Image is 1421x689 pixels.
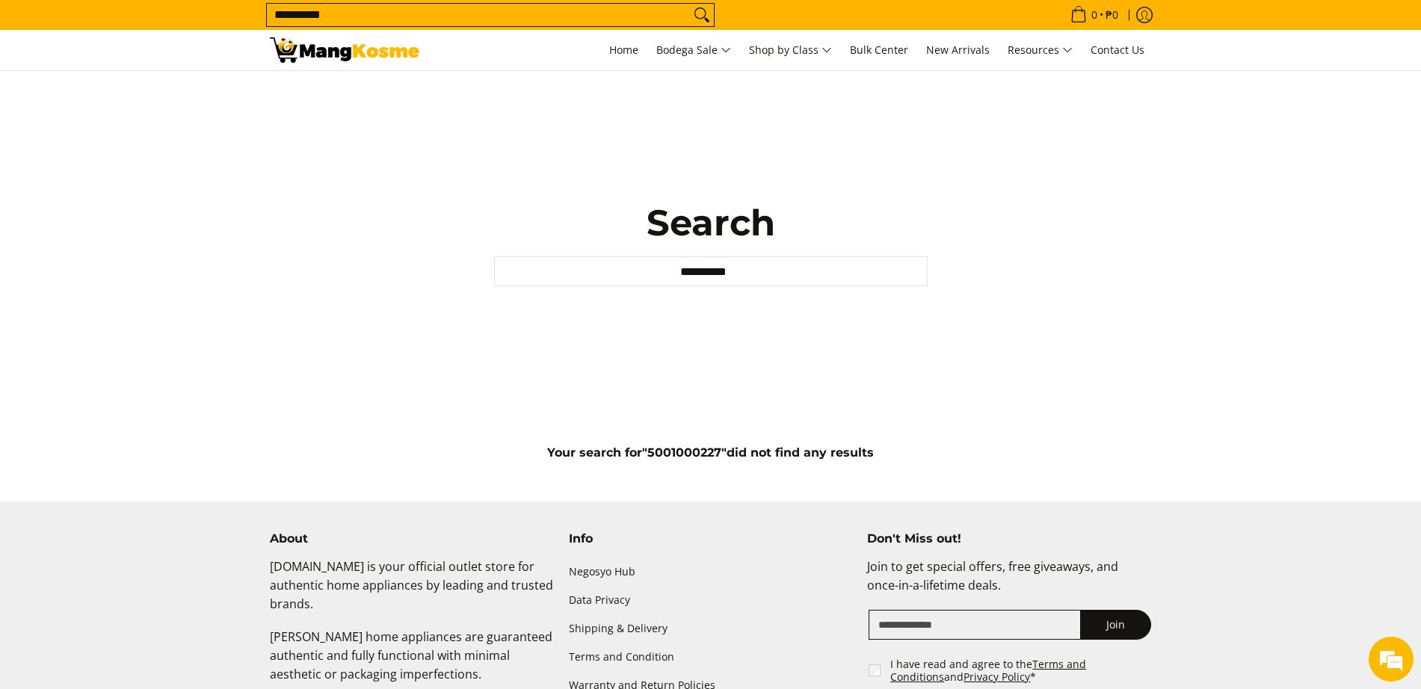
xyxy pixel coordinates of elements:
span: Contact Us [1091,43,1144,57]
a: Terms and Condition [569,643,853,671]
a: New Arrivals [919,30,997,70]
div: Chat with us now [78,84,251,103]
h1: Search [494,200,928,245]
a: Resources [1000,30,1080,70]
span: Home [609,43,638,57]
a: Shop by Class [742,30,839,70]
a: Contact Us [1083,30,1152,70]
span: Resources [1008,41,1073,60]
span: New Arrivals [926,43,990,57]
h4: Info [569,531,853,546]
div: Minimize live chat window [245,7,281,43]
nav: Main Menu [434,30,1152,70]
p: [DOMAIN_NAME] is your official outlet store for authentic home appliances by leading and trusted ... [270,557,554,628]
a: Home [602,30,646,70]
a: Bodega Sale [649,30,739,70]
p: Join to get special offers, free giveaways, and once-in-a-lifetime deals. [867,557,1151,610]
a: Negosyo Hub [569,557,853,586]
a: Shipping & Delivery [569,614,853,643]
span: 0 [1089,10,1100,20]
h4: Don't Miss out! [867,531,1151,546]
a: Bulk Center [842,30,916,70]
strong: "5001000227" [642,445,727,460]
a: Privacy Policy [964,670,1030,684]
span: We're online! [87,188,206,339]
span: Shop by Class [749,41,832,60]
button: Join [1080,610,1151,640]
span: ₱0 [1103,10,1121,20]
a: Data Privacy [569,586,853,614]
span: Bodega Sale [656,41,731,60]
span: • [1066,7,1123,23]
button: Search [690,4,714,26]
label: I have read and agree to the and * [890,658,1153,684]
h4: About [270,531,554,546]
img: Search: 0 results found for &quot;5001000227&quot; | Mang Kosme [270,37,419,63]
h5: Your search for did not find any results [262,445,1159,460]
textarea: Type your message and hit 'Enter' [7,408,285,460]
a: Terms and Conditions [890,657,1086,685]
span: Bulk Center [850,43,908,57]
